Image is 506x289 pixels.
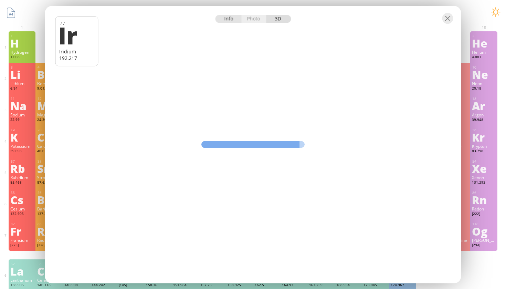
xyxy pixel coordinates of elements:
div: 37 [11,159,34,164]
div: Xe [472,163,496,174]
div: 86 [472,190,496,195]
div: 151.964 [173,283,197,288]
div: 140.116 [37,283,61,288]
div: 158.925 [228,283,251,288]
div: 168.934 [336,283,360,288]
div: 140.908 [64,283,88,288]
div: 87.62 [37,180,61,186]
div: Info [215,15,242,23]
div: Helium [472,49,496,55]
div: 118 [472,222,496,226]
div: Be [37,69,61,80]
div: Mg [37,100,61,111]
div: Photo [242,15,266,23]
div: 167.259 [309,283,333,288]
div: 56 [38,190,61,195]
div: 19 [11,128,34,132]
div: Francium [10,237,34,243]
div: Radium [37,237,61,243]
div: 38 [38,159,61,164]
div: Lanthanum [10,277,34,283]
div: 131.293 [472,180,496,186]
div: He [472,38,496,49]
div: Fr [10,226,34,237]
div: 22.99 [10,117,34,123]
div: Beryllium [37,81,61,86]
div: Hydrogen [10,49,34,55]
div: [PERSON_NAME] [472,237,496,243]
div: 174.967 [391,283,414,288]
div: 39.098 [10,149,34,154]
div: Og [472,226,496,237]
div: 39.948 [472,117,496,123]
div: [145] [119,283,143,288]
div: 55 [11,190,34,195]
div: [223] [10,243,34,248]
div: 2 [472,34,496,38]
div: Barium [37,206,61,211]
div: 87 [11,222,34,226]
div: Cesium [10,206,34,211]
div: Li [10,69,34,80]
div: 11 [11,96,34,101]
div: 173.045 [363,283,387,288]
div: 9.012 [37,86,61,92]
div: Krypton [472,143,496,149]
div: 192.217 [59,55,95,61]
div: Calcium [37,143,61,149]
div: 88 [38,222,61,226]
div: Ba [37,194,61,205]
div: Ir [58,23,94,47]
div: 10 [472,65,496,70]
div: 18 [472,96,496,101]
div: 20.18 [472,86,496,92]
div: Na [10,100,34,111]
div: La [10,266,34,277]
div: 40.078 [37,149,61,154]
div: 83.798 [472,149,496,154]
div: Ca [37,132,61,143]
div: 36 [472,128,496,132]
div: Radon [472,206,496,211]
div: 54 [472,159,496,164]
div: 58 [38,262,61,266]
div: 162.5 [255,283,278,288]
div: Cs [10,194,34,205]
div: K [10,132,34,143]
div: [294] [472,243,496,248]
div: Cerium [37,277,61,283]
div: [226] [37,243,61,248]
div: 85.468 [10,180,34,186]
div: Xenon [472,175,496,180]
div: Sr [37,163,61,174]
div: 4 [38,65,61,70]
div: Kr [472,132,496,143]
div: 6.94 [10,86,34,92]
div: Sodium [10,112,34,117]
div: Ar [472,100,496,111]
div: 24.305 [37,117,61,123]
div: Rubidium [10,175,34,180]
h1: Talbica. Interactive chemistry [3,3,503,18]
div: Strontium [37,175,61,180]
div: Potassium [10,143,34,149]
div: 164.93 [282,283,306,288]
div: 137.327 [37,211,61,217]
div: Ra [37,226,61,237]
div: 138.905 [10,283,34,288]
div: Ce [37,266,61,277]
div: Neon [472,81,496,86]
div: 1 [11,34,34,38]
div: 3 [11,65,34,70]
div: [222] [472,211,496,217]
div: Rb [10,163,34,174]
div: 1.008 [10,55,34,60]
div: 157.25 [200,283,224,288]
div: Magnesium [37,112,61,117]
div: Argon [472,112,496,117]
div: Ne [472,69,496,80]
div: 4.003 [472,55,496,60]
div: 150.36 [146,283,170,288]
div: Rn [472,194,496,205]
div: 144.242 [92,283,115,288]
